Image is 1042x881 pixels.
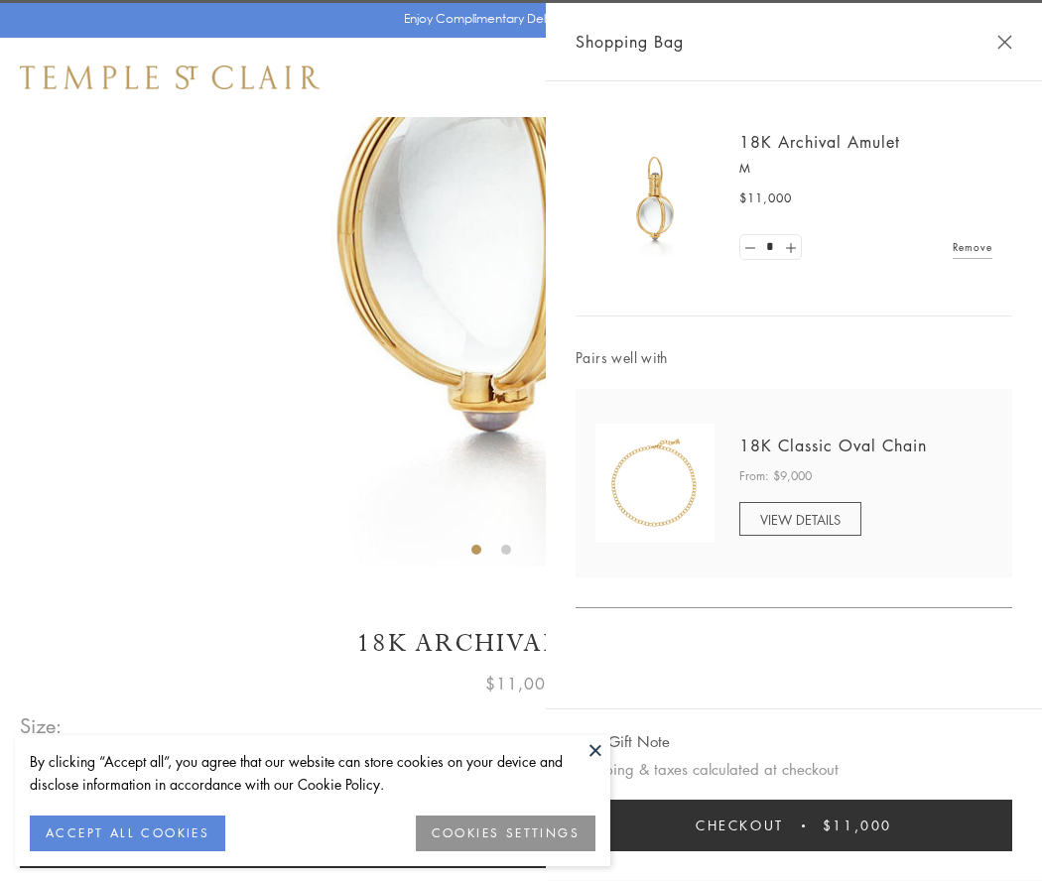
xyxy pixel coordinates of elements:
[953,236,992,258] a: Remove
[997,35,1012,50] button: Close Shopping Bag
[576,346,1012,369] span: Pairs well with
[30,816,225,851] button: ACCEPT ALL COOKIES
[576,757,1012,782] p: Shipping & taxes calculated at checkout
[416,816,595,851] button: COOKIES SETTINGS
[404,9,629,29] p: Enjoy Complimentary Delivery & Returns
[576,29,684,55] span: Shopping Bag
[739,159,992,179] p: M
[780,235,800,260] a: Set quantity to 2
[595,139,715,258] img: 18K Archival Amulet
[576,800,1012,851] button: Checkout $11,000
[485,671,557,696] span: $11,000
[696,815,784,836] span: Checkout
[739,189,792,208] span: $11,000
[739,435,927,456] a: 18K Classic Oval Chain
[30,750,595,796] div: By clicking “Accept all”, you agree that our website can store cookies on your device and disclos...
[20,65,320,89] img: Temple St. Clair
[20,709,64,742] span: Size:
[739,502,861,536] a: VIEW DETAILS
[823,815,892,836] span: $11,000
[739,131,900,153] a: 18K Archival Amulet
[595,424,715,543] img: N88865-OV18
[739,466,812,486] span: From: $9,000
[576,729,670,754] button: Add Gift Note
[740,235,760,260] a: Set quantity to 0
[760,510,841,529] span: VIEW DETAILS
[20,626,1022,661] h1: 18K Archival Amulet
